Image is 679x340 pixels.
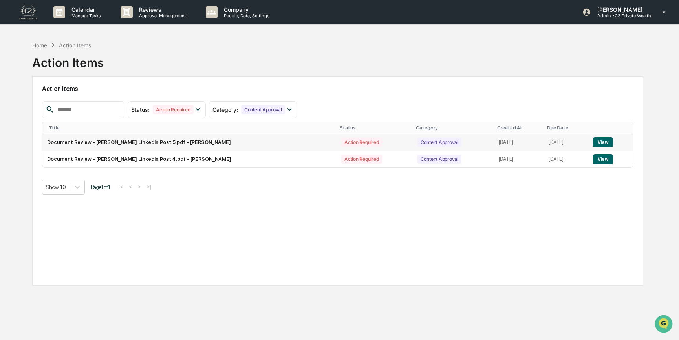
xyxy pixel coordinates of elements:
[133,13,190,18] p: Approval Management
[591,6,651,13] p: [PERSON_NAME]
[494,134,544,151] td: [DATE]
[65,13,105,18] p: Manage Tasks
[32,49,104,70] div: Action Items
[218,13,273,18] p: People, Data, Settings
[417,138,461,147] div: Content Approval
[5,111,53,125] a: 🔎Data Lookup
[8,16,143,29] p: How can we help?
[116,184,125,190] button: |<
[57,100,63,106] div: 🗄️
[42,85,633,93] h2: Action Items
[131,106,150,113] span: Status :
[78,133,95,139] span: Pylon
[27,68,99,74] div: We're available if you need us!
[126,184,134,190] button: <
[593,137,613,147] button: View
[16,99,51,107] span: Preclearance
[42,134,337,151] td: Document Review - [PERSON_NAME] LinkedIn Post 5.pdf - [PERSON_NAME]
[32,42,47,49] div: Home
[591,13,651,18] p: Admin • C2 Private Wealth
[16,114,49,122] span: Data Lookup
[65,99,97,107] span: Attestations
[8,115,14,121] div: 🔎
[134,62,143,72] button: Start new chat
[494,151,544,167] td: [DATE]
[654,314,675,335] iframe: Open customer support
[241,105,285,114] div: Content Approval
[135,184,143,190] button: >
[547,125,585,131] div: Due Date
[145,184,154,190] button: >|
[497,125,541,131] div: Created At
[65,6,105,13] p: Calendar
[91,184,110,190] span: Page 1 of 1
[416,125,491,131] div: Category
[49,125,333,131] div: Title
[341,138,382,147] div: Action Required
[340,125,410,131] div: Status
[5,96,54,110] a: 🖐️Preclearance
[544,151,588,167] td: [DATE]
[59,42,91,49] div: Action Items
[8,60,22,74] img: 1746055101610-c473b297-6a78-478c-a979-82029cc54cd1
[27,60,129,68] div: Start new chat
[417,155,461,164] div: Content Approval
[153,105,193,114] div: Action Required
[212,106,238,113] span: Category :
[8,100,14,106] div: 🖐️
[593,139,613,145] a: View
[19,5,38,19] img: logo
[55,133,95,139] a: Powered byPylon
[218,6,273,13] p: Company
[544,134,588,151] td: [DATE]
[133,6,190,13] p: Reviews
[341,155,382,164] div: Action Required
[54,96,101,110] a: 🗄️Attestations
[42,151,337,167] td: Document Review - [PERSON_NAME] LinkedIn Post 4.pdf - [PERSON_NAME]
[593,156,613,162] a: View
[593,154,613,164] button: View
